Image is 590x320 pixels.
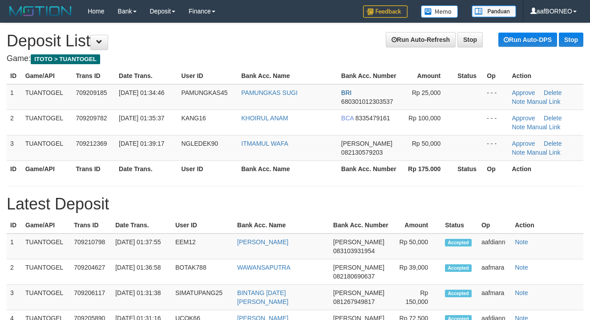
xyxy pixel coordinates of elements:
th: Amount [393,217,441,234]
span: Rp 50,000 [412,140,441,147]
th: ID [7,217,22,234]
span: [PERSON_NAME] [333,238,384,246]
th: Date Trans. [112,217,172,234]
a: Approve [512,140,535,147]
th: User ID [178,160,238,177]
th: Amount [404,68,454,84]
span: [DATE] 01:35:37 [119,115,164,122]
a: PAMUNGKAS SUGI [241,89,298,96]
a: WAWANSAPUTRA [237,264,291,271]
span: 709209782 [76,115,107,122]
th: Trans ID [72,68,115,84]
td: - - - [483,135,508,160]
span: 709209185 [76,89,107,96]
a: Note [512,123,525,131]
span: [DATE] 01:34:46 [119,89,164,96]
th: Status [454,68,483,84]
th: Date Trans. [115,68,178,84]
td: aafmara [478,259,511,285]
td: EEM12 [172,234,234,259]
td: TUANTOGEL [22,234,70,259]
td: - - - [483,84,508,110]
td: TUANTOGEL [22,84,73,110]
th: Action [508,160,583,177]
a: Delete [544,89,562,96]
th: ID [7,68,22,84]
a: Note [515,289,528,296]
a: Note [512,98,525,105]
span: NGLEDEK90 [181,140,218,147]
th: Bank Acc. Name [238,160,338,177]
td: 1 [7,234,22,259]
span: Accepted [445,264,472,272]
td: SIMATUPANG25 [172,285,234,310]
th: Game/API [22,68,73,84]
th: User ID [172,217,234,234]
img: MOTION_logo.png [7,4,74,18]
th: Trans ID [72,160,115,177]
span: Rp 100,000 [408,115,440,122]
img: panduan.png [472,5,516,17]
td: - - - [483,110,508,135]
img: Button%20Memo.svg [421,5,458,18]
span: [PERSON_NAME] [333,289,384,296]
h1: Deposit List [7,32,583,50]
th: Op [478,217,511,234]
td: aafdiann [478,234,511,259]
td: 1 [7,84,22,110]
span: [PERSON_NAME] [341,140,392,147]
th: Op [483,160,508,177]
a: Manual Link [527,123,561,131]
td: aafmara [478,285,511,310]
td: TUANTOGEL [22,110,73,135]
td: Rp 39,000 [393,259,441,285]
a: Approve [512,115,535,122]
a: ITMAMUL WAFA [241,140,288,147]
span: [DATE] 01:39:17 [119,140,164,147]
a: Run Auto-DPS [498,33,557,47]
a: Note [515,264,528,271]
td: Rp 150,000 [393,285,441,310]
th: Rp 175.000 [404,160,454,177]
th: Bank Acc. Number [330,217,393,234]
a: Approve [512,89,535,96]
a: Delete [544,140,562,147]
td: TUANTOGEL [22,259,70,285]
span: 709212369 [76,140,107,147]
td: BOTAK788 [172,259,234,285]
th: Action [508,68,583,84]
th: User ID [178,68,238,84]
span: 082130579203 [341,149,383,156]
th: Action [511,217,583,234]
td: 3 [7,135,22,160]
th: ID [7,160,22,177]
td: [DATE] 01:31:38 [112,285,172,310]
th: Game/API [22,217,70,234]
a: Manual Link [527,98,561,105]
th: Date Trans. [115,160,178,177]
span: BRI [341,89,352,96]
a: KHOIRUL ANAM [241,115,288,122]
span: 081267949817 [333,298,375,305]
span: [PERSON_NAME] [333,264,384,271]
td: 709206117 [70,285,112,310]
th: Game/API [22,160,73,177]
a: Stop [559,33,583,47]
th: Op [483,68,508,84]
th: Bank Acc. Name [238,68,338,84]
a: Note [512,149,525,156]
td: TUANTOGEL [22,135,73,160]
span: KANG16 [181,115,206,122]
span: 680301012303537 [341,98,393,105]
h4: Game: [7,54,583,63]
a: Run Auto-Refresh [386,32,456,47]
span: Accepted [445,290,472,297]
td: Rp 50,000 [393,234,441,259]
th: Status [454,160,483,177]
span: Rp 25,000 [412,89,441,96]
span: BCA [341,115,354,122]
a: [PERSON_NAME] [237,238,288,246]
span: 083103931954 [333,247,375,254]
a: Manual Link [527,149,561,156]
td: [DATE] 01:36:58 [112,259,172,285]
